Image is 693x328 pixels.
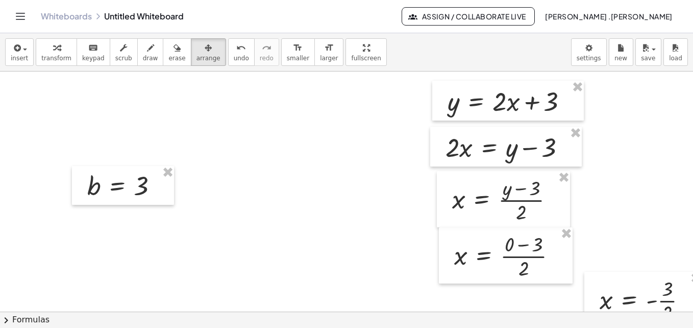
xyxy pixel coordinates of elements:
[137,38,164,66] button: draw
[293,42,303,54] i: format_size
[669,55,682,62] span: load
[410,12,526,21] span: Assign / Collaborate Live
[351,55,381,62] span: fullscreen
[41,55,71,62] span: transform
[663,38,688,66] button: load
[41,11,92,21] a: Whiteboards
[191,38,226,66] button: arrange
[196,55,220,62] span: arrange
[254,38,279,66] button: redoredo
[228,38,255,66] button: undoundo
[234,55,249,62] span: undo
[168,55,185,62] span: erase
[537,7,681,26] button: [PERSON_NAME] .[PERSON_NAME]
[571,38,607,66] button: settings
[11,55,28,62] span: insert
[545,12,673,21] span: [PERSON_NAME] .[PERSON_NAME]
[260,55,274,62] span: redo
[609,38,633,66] button: new
[110,38,138,66] button: scrub
[314,38,343,66] button: format_sizelarger
[82,55,105,62] span: keypad
[77,38,110,66] button: keyboardkeypad
[287,55,309,62] span: smaller
[5,38,34,66] button: insert
[324,42,334,54] i: format_size
[614,55,627,62] span: new
[320,55,338,62] span: larger
[12,8,29,25] button: Toggle navigation
[641,55,655,62] span: save
[36,38,77,66] button: transform
[163,38,191,66] button: erase
[236,42,246,54] i: undo
[345,38,386,66] button: fullscreen
[262,42,271,54] i: redo
[88,42,98,54] i: keyboard
[402,7,535,26] button: Assign / Collaborate Live
[577,55,601,62] span: settings
[281,38,315,66] button: format_sizesmaller
[635,38,661,66] button: save
[115,55,132,62] span: scrub
[143,55,158,62] span: draw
